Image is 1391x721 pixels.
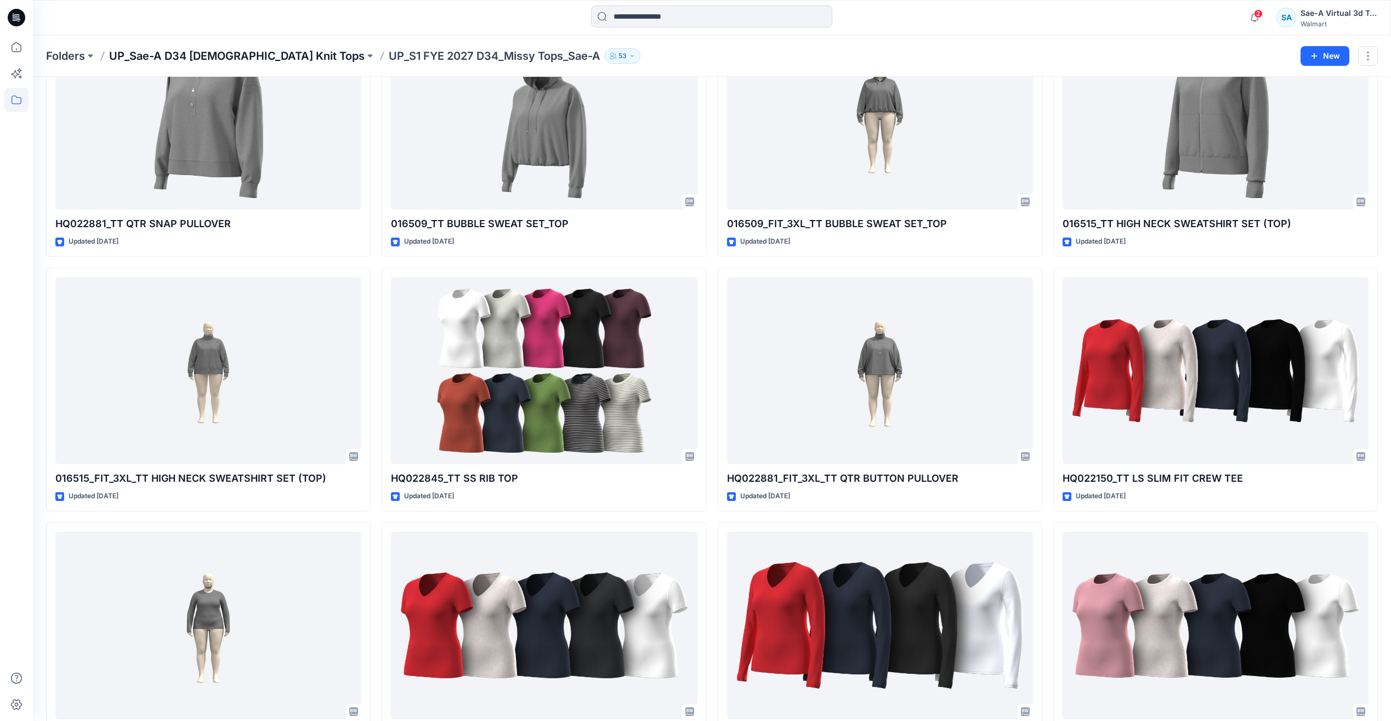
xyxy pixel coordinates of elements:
p: UP_S1 FYE 2027 D34_Missy Tops_Sae-A [389,48,600,64]
p: HQ022881_FIT_3XL_TT QTR BUTTON PULLOVER [727,471,1033,486]
p: Updated [DATE] [740,236,790,247]
p: Updated [DATE] [69,491,118,502]
p: Updated [DATE] [740,491,790,502]
p: 016515_TT HIGH NECK SWEATSHIRT SET (TOP) [1063,216,1369,232]
button: 53 [605,48,640,64]
p: HQ022150_TT LS SLIM FIT CREW TEE [1063,471,1369,486]
a: Folders [46,48,85,64]
p: Updated [DATE] [1076,236,1126,247]
a: HQ022881_TT QTR SNAP PULLOVER [55,22,361,210]
p: HQ022881_TT QTR SNAP PULLOVER [55,216,361,232]
p: HQ022845_TT SS RIB TOP [391,471,697,486]
p: Updated [DATE] [404,236,454,247]
a: HQ022881_FIT_3XL_TT QTR BUTTON PULLOVER [727,277,1033,464]
p: 016515_FIT_3XL_TT HIGH NECK SWEATSHIRT SET (TOP) [55,471,361,486]
div: SA [1276,8,1296,27]
a: HQ022845_TT SS RIB TOP [391,277,697,464]
p: 016509_FIT_3XL_TT BUBBLE SWEAT SET_TOP [727,216,1033,232]
button: New [1301,46,1349,66]
a: HQ022798_TT LS CORE SLIM V NECK TEE [727,532,1033,719]
span: 2 [1254,9,1263,18]
a: HQ022148_TT SS SLIM FIT CREW TEE [1063,532,1369,719]
p: Updated [DATE] [69,236,118,247]
a: HQ022150_TT LS SLIM FIT CREW TEE [1063,277,1369,464]
a: 016509_FIT_3XL_TT BUBBLE SWEAT SET_TOP [727,22,1033,210]
a: 016515_FIT_3XL_TT HIGH NECK SWEATSHIRT SET (TOP) [55,277,361,464]
p: 53 [618,50,627,62]
a: HQ022797_TT SS CORE SLIM V NECK TEE [391,532,697,719]
a: 016515_TT HIGH NECK SWEATSHIRT SET (TOP) [1063,22,1369,210]
p: Updated [DATE] [1076,491,1126,502]
a: 016509_TT BUBBLE SWEAT SET_TOP [391,22,697,210]
div: Sae-A Virtual 3d Team [1301,7,1377,20]
p: Updated [DATE] [404,491,454,502]
p: 016509_TT BUBBLE SWEAT SET_TOP [391,216,697,232]
a: HQ022150_FIT_3XL_TT LS SLIM CREW TEE [55,532,361,719]
div: Walmart [1301,20,1377,28]
a: UP_Sae-A D34 [DEMOGRAPHIC_DATA] Knit Tops [109,48,365,64]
